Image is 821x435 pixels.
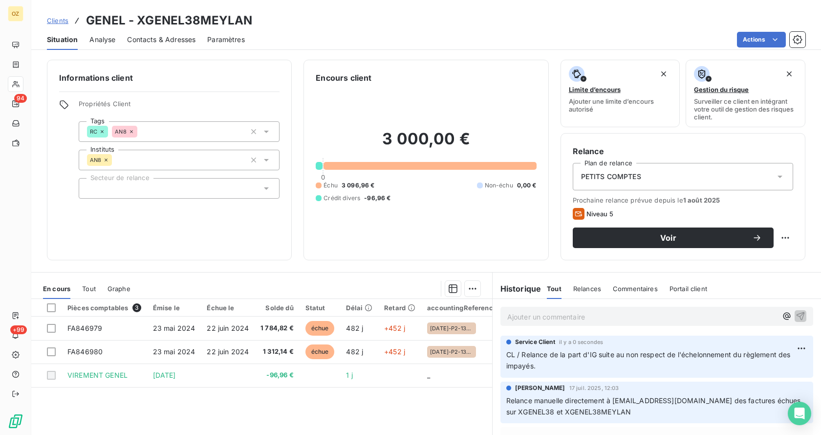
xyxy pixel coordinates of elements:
[384,304,415,312] div: Retard
[559,339,604,345] span: il y a 0 secondes
[569,97,672,113] span: Ajouter une limite d’encours autorisé
[346,347,363,356] span: 482 j
[132,303,141,312] span: 3
[316,129,536,159] h2: 3 000,00 €
[324,181,338,190] span: Échu
[14,94,27,103] span: 94
[86,12,252,29] h3: GENEL - XGENEL38MEYLAN
[153,371,176,379] span: [DATE]
[305,321,335,336] span: échue
[788,402,811,425] div: Open Intercom Messenger
[43,285,70,293] span: En cours
[584,234,752,242] span: Voir
[153,347,195,356] span: 23 mai 2024
[260,323,294,333] span: 1 784,82 €
[561,60,680,127] button: Limite d’encoursAjouter une limite d’encours autorisé
[670,285,707,293] span: Portail client
[515,338,555,346] span: Service Client
[47,35,78,45] span: Situation
[260,304,294,312] div: Solde dû
[89,35,115,45] span: Analyse
[569,385,619,391] span: 17 juil. 2025, 12:03
[683,196,720,204] span: 1 août 2025
[686,60,805,127] button: Gestion du risqueSurveiller ce client en intégrant votre outil de gestion des risques client.
[506,350,793,370] span: CL / Relance de la part d'IG suite au non respect de l'échelonnement du règlement des impayés.
[207,347,249,356] span: 22 juin 2024
[573,228,774,248] button: Voir
[613,285,658,293] span: Commentaires
[427,371,430,379] span: _
[346,371,352,379] span: 1 j
[316,72,371,84] h6: Encours client
[305,344,335,359] span: échue
[515,384,565,392] span: [PERSON_NAME]
[517,181,537,190] span: 0,00 €
[581,172,641,182] span: PETITS COMPTES
[82,285,96,293] span: Tout
[346,304,372,312] div: Délai
[10,325,27,334] span: +99
[112,156,120,164] input: Ajouter une valeur
[67,371,128,379] span: VIREMENT GENEL
[8,413,23,429] img: Logo LeanPay
[573,285,601,293] span: Relances
[207,304,249,312] div: Échue le
[90,129,97,135] span: RC
[493,283,541,295] h6: Historique
[47,16,68,25] a: Clients
[305,304,335,312] div: Statut
[108,285,130,293] span: Graphe
[342,181,375,190] span: 3 096,96 €
[384,324,405,332] span: +452 j
[67,347,103,356] span: FA846980
[547,285,562,293] span: Tout
[260,347,294,357] span: 1 312,14 €
[79,100,280,114] span: Propriétés Client
[260,370,294,380] span: -96,96 €
[346,324,363,332] span: 482 j
[67,324,102,332] span: FA846979
[137,127,145,136] input: Ajouter une valeur
[67,303,141,312] div: Pièces comptables
[384,347,405,356] span: +452 j
[324,194,360,203] span: Crédit divers
[506,396,803,416] span: Relance manuelle directement à [EMAIL_ADDRESS][DOMAIN_NAME] des factures échues sur XGENEL38 et X...
[430,349,473,355] span: [DATE]-P2-13-05
[321,173,325,181] span: 0
[153,324,195,332] span: 23 mai 2024
[586,210,613,218] span: Niveau 5
[207,35,245,45] span: Paramètres
[59,72,280,84] h6: Informations client
[127,35,195,45] span: Contacts & Adresses
[694,97,797,121] span: Surveiller ce client en intégrant votre outil de gestion des risques client.
[569,86,621,93] span: Limite d’encours
[364,194,390,203] span: -96,96 €
[737,32,786,47] button: Actions
[430,325,473,331] span: [DATE]-P2-13-05
[207,324,249,332] span: 22 juin 2024
[87,184,95,193] input: Ajouter une valeur
[115,129,126,135] span: AN8
[8,6,23,22] div: OZ
[694,86,749,93] span: Gestion du risque
[573,196,793,204] span: Prochaine relance prévue depuis le
[47,17,68,24] span: Clients
[427,304,497,312] div: accountingReference
[153,304,195,312] div: Émise le
[485,181,513,190] span: Non-échu
[573,145,793,157] h6: Relance
[90,157,101,163] span: AN8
